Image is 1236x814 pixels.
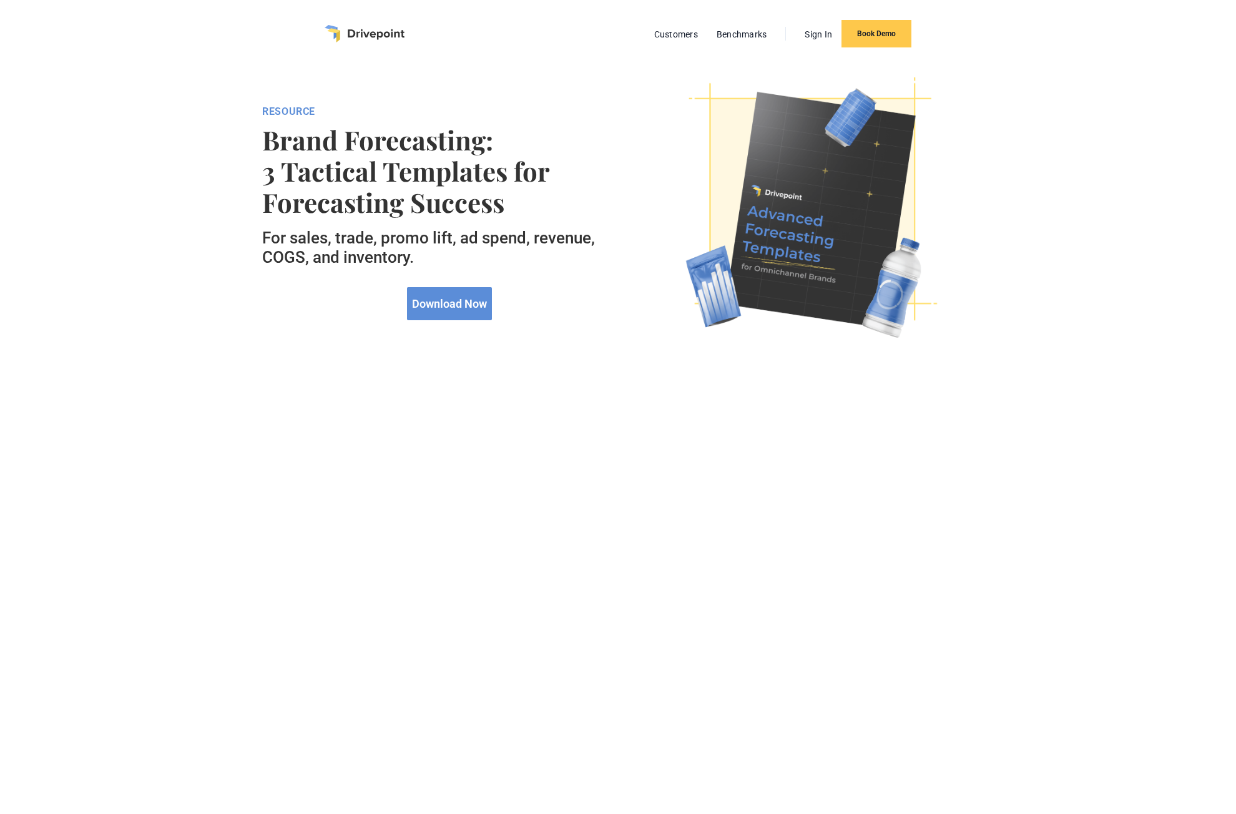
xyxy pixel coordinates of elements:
[262,228,641,267] h5: For sales, trade, promo lift, ad spend, revenue, COGS, and inventory.
[407,287,492,320] a: Download Now
[648,26,704,42] a: Customers
[262,124,641,218] strong: Brand Forecasting: 3 Tactical Templates for Forecasting Success
[710,26,773,42] a: Benchmarks
[798,26,838,42] a: Sign In
[841,20,911,47] a: Book Demo
[262,105,641,118] div: RESOURCE
[325,25,405,42] a: home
